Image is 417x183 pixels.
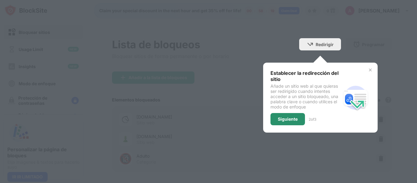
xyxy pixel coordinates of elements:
img: x-button.svg [368,68,373,72]
div: Establecer la redirección del sitio [270,70,341,82]
div: 2 of 3 [309,117,316,122]
div: Añade un sitio web al que quieras ser redirigido cuando intentes acceder a un sitio bloqueado, un... [270,83,341,109]
div: Redirigir [316,42,334,47]
img: redirect.svg [341,83,370,112]
div: Siguiente [278,117,298,122]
